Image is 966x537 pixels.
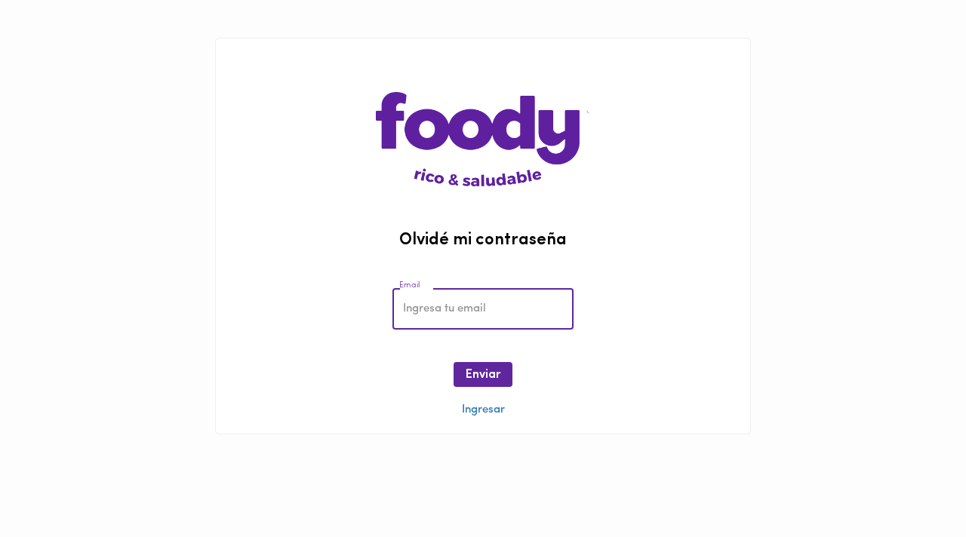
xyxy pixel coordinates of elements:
span: Enviar [466,368,500,382]
button: Enviar [454,362,512,387]
input: Ingresa tu email [392,288,574,330]
a: Ingresar [462,404,505,416]
h2: Olvidé mi contraseña [216,232,750,250]
img: logo-main-page.png [376,38,589,186]
iframe: Messagebird Livechat Widget [878,450,951,522]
